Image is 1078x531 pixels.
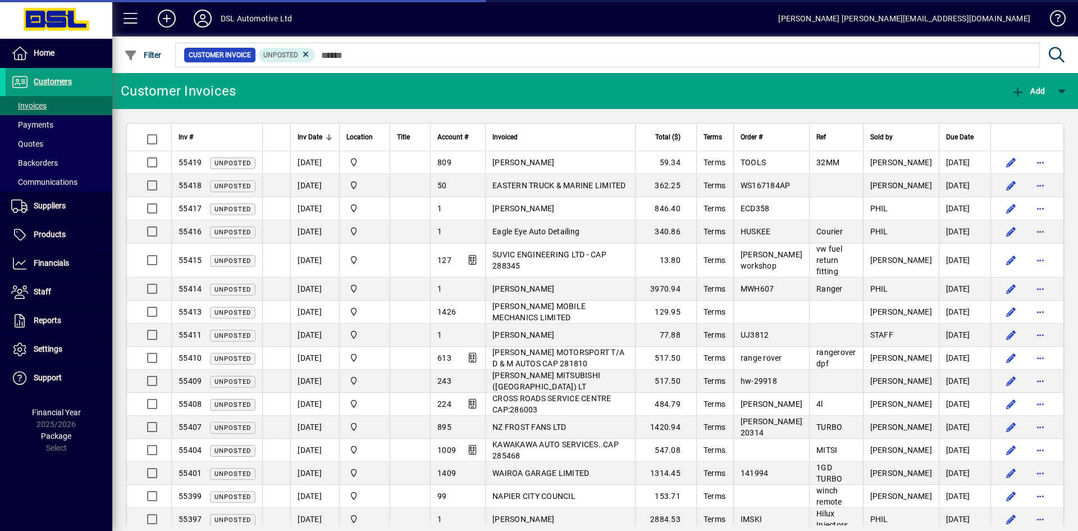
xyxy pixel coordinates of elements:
[290,301,339,324] td: [DATE]
[1031,199,1049,217] button: More options
[437,353,451,362] span: 613
[34,258,69,267] span: Financials
[346,131,383,143] div: Location
[179,227,202,236] span: 55416
[741,400,802,409] span: [PERSON_NAME]
[214,516,251,524] span: Unposted
[1008,81,1048,101] button: Add
[437,469,456,478] span: 1409
[704,400,725,409] span: Terms
[397,131,423,143] div: Title
[290,439,339,462] td: [DATE]
[346,375,383,387] span: Central
[492,284,554,293] span: [PERSON_NAME]
[290,278,339,301] td: [DATE]
[346,421,383,433] span: Central
[346,490,383,502] span: Central
[492,515,554,524] span: [PERSON_NAME]
[939,301,990,324] td: [DATE]
[214,229,251,236] span: Unposted
[870,330,893,339] span: STAFF
[290,220,339,243] td: [DATE]
[185,8,221,29] button: Profile
[870,423,932,432] span: [PERSON_NAME]
[6,307,112,335] a: Reports
[1002,510,1020,528] button: Edit
[179,284,202,293] span: 55414
[492,440,619,460] span: KAWAKAWA AUTO SERVICES..CAP 285468
[939,439,990,462] td: [DATE]
[870,181,932,190] span: [PERSON_NAME]
[214,332,251,339] span: Unposted
[492,348,624,368] span: [PERSON_NAME] MOTORSPORT T/A D & M AUTOS CAP 281810
[346,444,383,456] span: Central
[214,447,251,455] span: Unposted
[635,151,696,174] td: 59.34
[346,202,383,215] span: Central
[1011,87,1045,96] span: Add
[1002,223,1020,240] button: Edit
[870,446,932,455] span: [PERSON_NAME]
[179,400,202,409] span: 55408
[346,225,383,238] span: Central
[6,173,112,192] a: Communications
[939,174,990,197] td: [DATE]
[939,197,990,220] td: [DATE]
[635,220,696,243] td: 340.86
[635,197,696,220] td: 846.40
[6,96,112,115] a: Invoices
[263,51,298,59] span: Unposted
[1002,153,1020,171] button: Edit
[1031,349,1049,367] button: More options
[34,373,62,382] span: Support
[635,439,696,462] td: 547.08
[704,204,725,213] span: Terms
[939,220,990,243] td: [DATE]
[939,243,990,278] td: [DATE]
[741,131,802,143] div: Order #
[939,416,990,439] td: [DATE]
[290,462,339,485] td: [DATE]
[492,158,554,167] span: [PERSON_NAME]
[179,204,202,213] span: 55417
[741,158,766,167] span: TOOLS
[704,227,725,236] span: Terms
[11,101,47,110] span: Invoices
[1002,418,1020,436] button: Edit
[655,131,680,143] span: Total ($)
[778,10,1030,28] div: [PERSON_NAME] [PERSON_NAME][EMAIL_ADDRESS][DOMAIN_NAME]
[741,131,762,143] span: Order #
[34,201,66,210] span: Suppliers
[816,131,856,143] div: Ref
[179,307,202,316] span: 55413
[1031,395,1049,413] button: More options
[6,278,112,306] a: Staff
[6,249,112,278] a: Financials
[741,181,791,190] span: WS167184AP
[741,376,777,385] span: hw-29918
[6,192,112,220] a: Suppliers
[870,256,932,265] span: [PERSON_NAME]
[635,347,696,370] td: 517.50
[1031,464,1049,482] button: More options
[1002,464,1020,482] button: Edit
[437,284,442,293] span: 1
[1031,223,1049,240] button: More options
[939,347,990,370] td: [DATE]
[492,330,554,339] span: [PERSON_NAME]
[704,376,725,385] span: Terms
[121,45,165,65] button: Filter
[11,139,43,148] span: Quotes
[6,221,112,249] a: Products
[214,257,251,265] span: Unposted
[6,364,112,392] a: Support
[816,463,842,483] span: 1GD TURBO
[346,306,383,318] span: Central
[1031,510,1049,528] button: More options
[1031,153,1049,171] button: More options
[214,183,251,190] span: Unposted
[492,492,575,501] span: NAPIER CITY COUNCIL
[1031,280,1049,298] button: More options
[1031,487,1049,505] button: More options
[704,330,725,339] span: Terms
